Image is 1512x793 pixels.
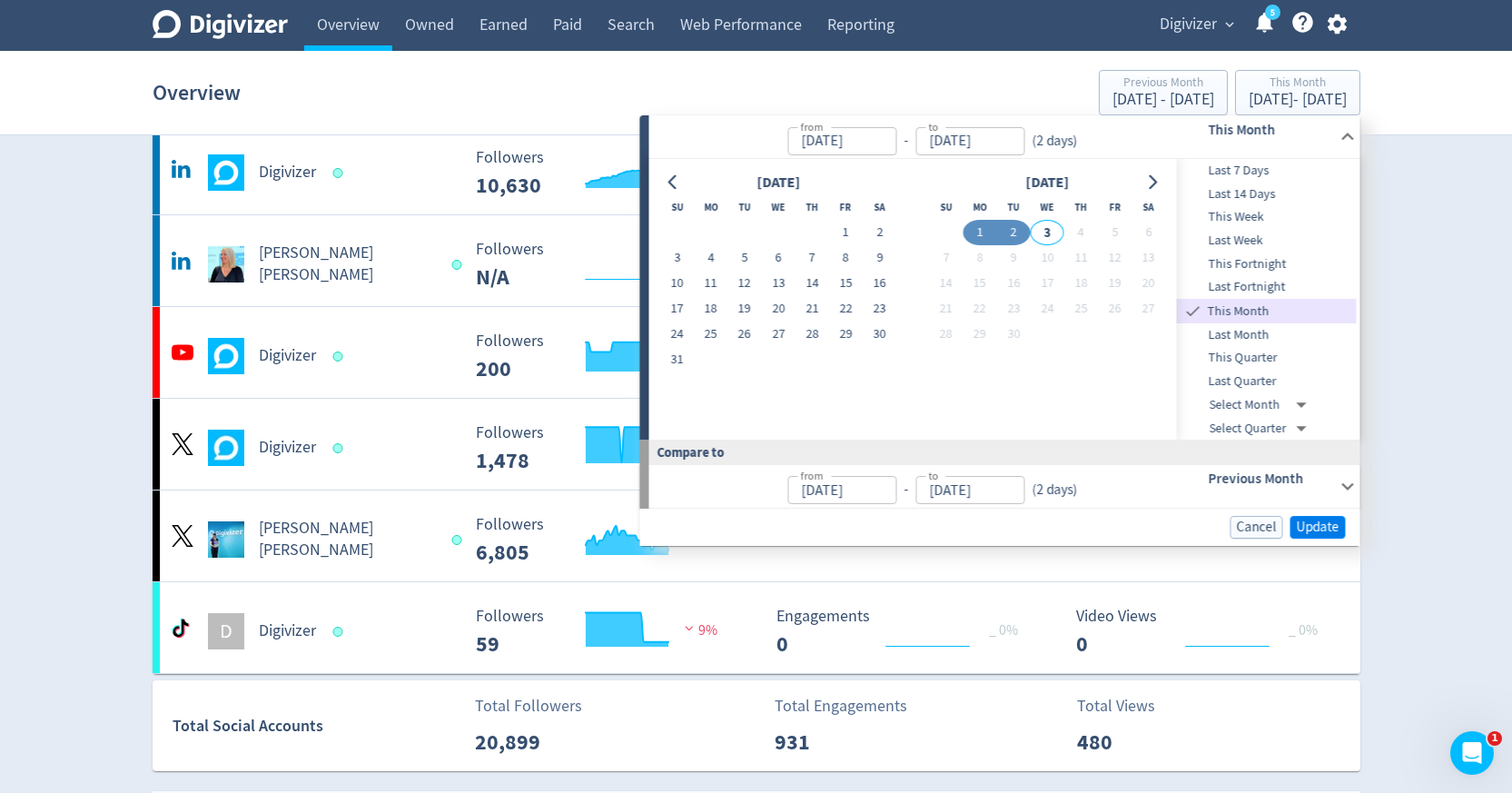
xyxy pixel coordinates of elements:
button: 10 [1031,245,1064,271]
th: Thursday [796,194,829,220]
div: - [896,480,915,501]
button: 3 [1031,220,1064,245]
div: Last Month [1177,323,1357,347]
button: 28 [929,322,963,347]
span: Data last synced: 3 Sep 2025, 11:02am (AEST) [332,168,348,178]
button: 13 [1132,245,1165,271]
button: 22 [829,296,863,322]
th: Saturday [863,194,896,220]
button: 17 [1031,271,1064,296]
div: This Month [1249,76,1347,92]
label: from [800,119,823,134]
div: D [208,613,244,649]
button: 2 [997,220,1031,245]
th: Saturday [1132,194,1165,220]
div: Last 14 Days [1177,183,1357,206]
div: from-to(2 days)Previous Month [649,465,1360,509]
th: Monday [963,194,996,220]
button: 14 [796,271,829,296]
th: Friday [829,194,863,220]
button: 15 [963,271,996,296]
span: Data last synced: 2 Sep 2025, 6:02pm (AEST) [332,627,348,637]
text: 5 [1270,6,1274,19]
a: DDigivizer Followers --- Followers 59 9% Engagements 0 Engagements 0 _ 0% Video Views 0 Video Vie... [153,582,1360,673]
span: Data last synced: 3 Sep 2025, 9:02am (AEST) [332,443,348,453]
button: 8 [829,245,863,271]
p: 931 [775,726,879,758]
a: Digivizer undefinedDigivizer Followers --- _ 0% Followers 200 Engagements 0 Engagements 0 100% Vi... [153,307,1360,398]
button: 9 [863,245,896,271]
button: 5 [1098,220,1132,245]
button: 25 [694,322,727,347]
div: ( 2 days ) [1024,480,1077,501]
button: This Month[DATE]- [DATE] [1235,70,1360,115]
img: Emma Lo Russo undefined [208,521,244,558]
div: [DATE] - [DATE] [1112,92,1214,108]
p: 480 [1077,726,1181,758]
div: Select Month [1210,393,1314,417]
div: [DATE] [751,171,805,195]
th: Monday [694,194,727,220]
span: Last Month [1177,325,1357,345]
img: negative-performance.svg [680,621,698,635]
h5: Digivizer [259,620,316,642]
th: Tuesday [997,194,1031,220]
span: Last 7 Days [1177,161,1357,181]
button: 8 [963,245,996,271]
div: Compare to [640,440,1360,464]
label: to [928,468,938,483]
p: Total Engagements [775,694,907,719]
button: 11 [1064,245,1098,271]
div: Last Fortnight [1177,275,1357,299]
h5: Digivizer [259,437,316,459]
button: 28 [796,322,829,347]
th: Sunday [929,194,963,220]
th: Thursday [1064,194,1098,220]
button: 20 [762,296,796,322]
button: 19 [727,296,761,322]
button: 7 [929,245,963,271]
button: 7 [796,245,829,271]
button: 23 [997,296,1031,322]
span: _ 0% [1289,621,1318,639]
div: Last Quarter [1177,370,1357,393]
svg: Followers --- [467,241,739,289]
th: Tuesday [727,194,761,220]
img: Digivizer undefined [208,338,244,374]
img: Emma Lo Russo undefined [208,246,244,283]
h5: [PERSON_NAME] [PERSON_NAME] [259,243,436,286]
th: Wednesday [1031,194,1064,220]
button: 20 [1132,271,1165,296]
button: 2 [863,220,896,245]
p: 20,899 [475,726,579,758]
button: 15 [829,271,863,296]
div: This Quarter [1177,346,1357,370]
button: 25 [1064,296,1098,322]
span: This Fortnight [1177,254,1357,274]
button: Previous Month[DATE] - [DATE] [1099,70,1228,115]
button: 31 [660,347,694,372]
div: This Month [1177,299,1357,323]
button: 30 [997,322,1031,347]
button: 4 [694,245,727,271]
span: Data last synced: 3 Sep 2025, 1:02am (AEST) [452,535,468,545]
img: Digivizer undefined [208,154,244,191]
button: 3 [660,245,694,271]
button: 10 [660,271,694,296]
button: Update [1290,516,1346,539]
span: Last Fortnight [1177,277,1357,297]
div: - [896,131,915,152]
nav: presets [1177,159,1357,440]
span: Last 14 Days [1177,184,1357,204]
button: 23 [863,296,896,322]
button: Go to previous month [660,170,687,195]
label: from [800,468,823,483]
button: 12 [727,271,761,296]
h1: Overview [153,64,241,122]
div: [DATE] [1020,171,1074,195]
a: Digivizer undefinedDigivizer Followers --- Followers 1,478 _ 0%······ [153,399,1360,490]
label: to [928,119,938,134]
th: Wednesday [762,194,796,220]
div: This Fortnight [1177,253,1357,276]
button: 13 [762,271,796,296]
